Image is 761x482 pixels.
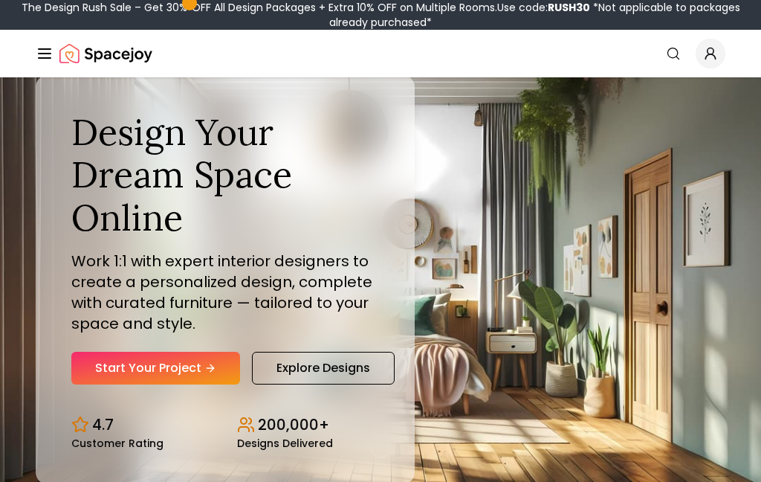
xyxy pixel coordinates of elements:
p: 200,000+ [258,414,329,435]
nav: Global [36,30,725,77]
div: Design stats [71,402,379,449]
p: Work 1:1 with expert interior designers to create a personalized design, complete with curated fu... [71,251,379,334]
small: Designs Delivered [237,438,333,449]
p: 4.7 [92,414,114,435]
img: Spacejoy Logo [59,39,152,68]
a: Start Your Project [71,352,240,385]
h1: Design Your Dream Space Online [71,111,379,240]
a: Spacejoy [59,39,152,68]
a: Explore Designs [252,352,395,385]
small: Customer Rating [71,438,163,449]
